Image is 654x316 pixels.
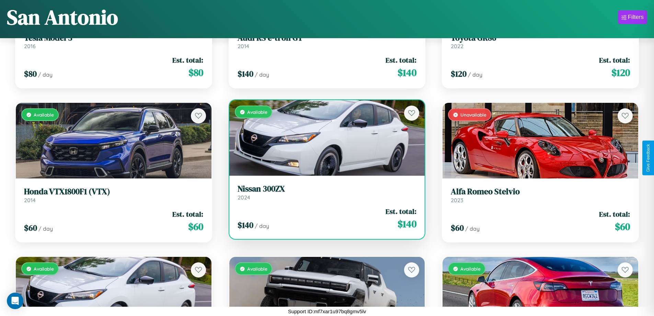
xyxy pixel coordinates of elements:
span: Available [247,109,267,115]
span: Est. total: [386,55,416,65]
span: Available [247,266,267,272]
span: $ 60 [451,222,464,233]
span: $ 140 [238,68,253,79]
span: / day [468,71,482,78]
span: $ 60 [615,220,630,233]
span: Est. total: [172,55,203,65]
span: Est. total: [386,206,416,216]
span: Available [34,112,54,118]
span: Est. total: [599,209,630,219]
a: Nissan 300ZX2024 [238,184,417,201]
span: / day [255,71,269,78]
span: / day [255,222,269,229]
h3: Honda VTX1800F1 (VTX) [24,187,203,197]
span: $ 120 [611,66,630,79]
span: 2024 [238,194,250,201]
h3: Nissan 300ZX [238,184,417,194]
span: $ 80 [188,66,203,79]
span: / day [38,225,53,232]
a: Tesla Model 32016 [24,33,203,50]
span: $ 140 [238,219,253,231]
span: $ 60 [188,220,203,233]
span: 2016 [24,43,36,50]
span: / day [465,225,480,232]
span: Unavailable [460,112,486,118]
span: Est. total: [172,209,203,219]
span: 2014 [24,197,36,204]
a: Alfa Romeo Stelvio2023 [451,187,630,204]
h1: San Antonio [7,3,118,31]
div: Filters [628,14,644,21]
h3: Alfa Romeo Stelvio [451,187,630,197]
span: $ 140 [398,66,416,79]
span: 2023 [451,197,463,204]
span: $ 120 [451,68,467,79]
p: Support ID: mf7xar1u97bq8gmv5lv [288,307,366,316]
div: Open Intercom Messenger [7,293,23,309]
span: $ 80 [24,68,37,79]
a: Honda VTX1800F1 (VTX)2014 [24,187,203,204]
span: $ 140 [398,217,416,231]
span: 2014 [238,43,249,50]
a: Toyota GR862022 [451,33,630,50]
span: / day [38,71,53,78]
span: $ 60 [24,222,37,233]
span: Available [34,266,54,272]
span: 2022 [451,43,463,50]
button: Filters [618,10,647,24]
span: Available [460,266,481,272]
a: Audi RS e-tron GT2014 [238,33,417,50]
span: Est. total: [599,55,630,65]
div: Give Feedback [646,144,651,172]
